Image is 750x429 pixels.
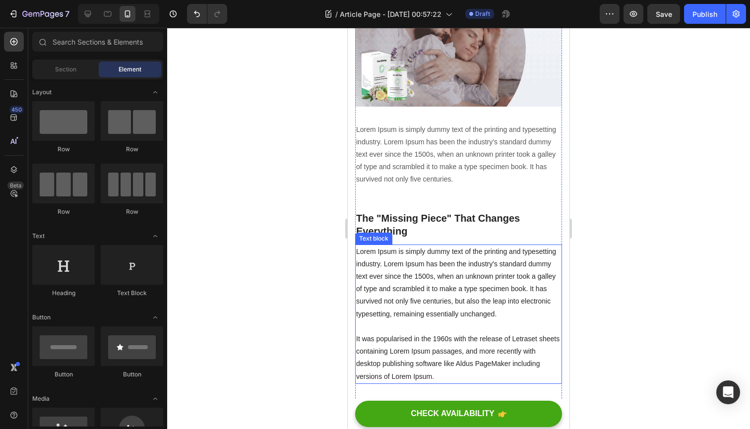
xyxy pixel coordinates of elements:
[335,9,338,19] span: /
[32,88,52,97] span: Layout
[119,65,141,74] span: Element
[147,228,163,244] span: Toggle open
[348,28,569,429] iframe: Design area
[32,145,95,154] div: Row
[7,183,214,211] h2: Rich Text Editor. Editing area: main
[647,4,680,24] button: Save
[101,370,163,379] div: Button
[656,10,672,18] span: Save
[475,9,490,18] span: Draft
[716,380,740,404] div: Open Intercom Messenger
[7,373,214,399] button: CHECK AVAILABILITY
[55,65,76,74] span: Section
[32,207,95,216] div: Row
[9,206,43,215] div: Text block
[4,4,74,24] button: 7
[63,381,147,391] div: CHECK AVAILABILITY
[32,313,51,322] span: Button
[101,207,163,216] div: Row
[101,289,163,298] div: Text Block
[692,9,717,19] div: Publish
[8,184,213,210] p: The "Missing Piece" That Changes Everything
[187,4,227,24] div: Undo/Redo
[147,391,163,407] span: Toggle open
[101,145,163,154] div: Row
[340,9,441,19] span: Article Page - [DATE] 00:57:22
[147,309,163,325] span: Toggle open
[65,8,69,20] p: 7
[7,182,24,189] div: Beta
[9,106,24,114] div: 450
[32,289,95,298] div: Heading
[32,394,50,403] span: Media
[32,232,45,241] span: Text
[684,4,726,24] button: Publish
[32,370,95,379] div: Button
[8,218,213,355] p: Lorem Ipsum is simply dummy text of the printing and typesetting industry. Lorem Ipsum has been t...
[8,96,213,158] p: Lorem Ipsum is simply dummy text of the printing and typesetting industry. Lorem Ipsum has been t...
[147,84,163,100] span: Toggle open
[32,32,163,52] input: Search Sections & Elements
